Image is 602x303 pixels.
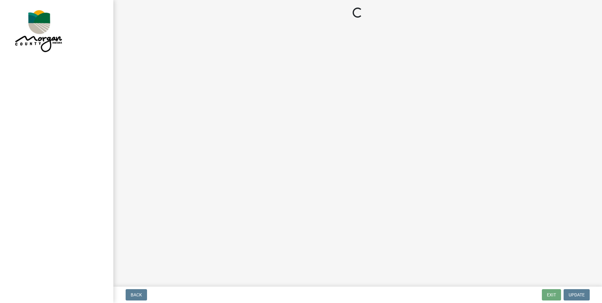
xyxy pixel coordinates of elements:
img: Morgan County, Indiana [13,7,63,54]
span: Update [569,292,585,297]
span: Back [131,292,142,297]
button: Exit [542,289,561,300]
button: Update [564,289,590,300]
button: Back [126,289,147,300]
